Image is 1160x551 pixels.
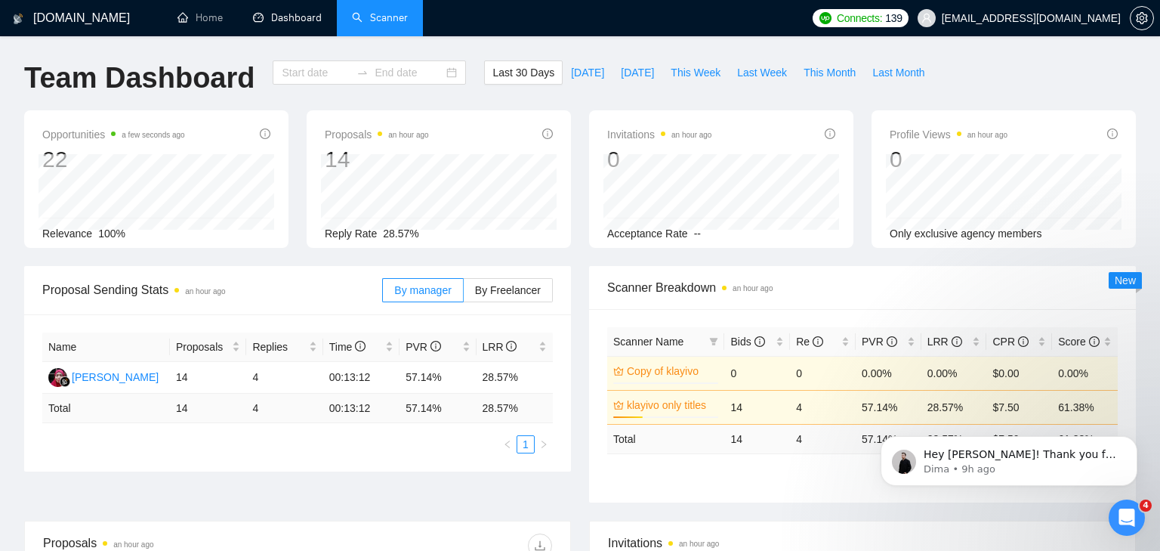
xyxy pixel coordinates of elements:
a: Copy of klayivo [627,363,715,379]
div: 0 [607,145,711,174]
span: info-circle [260,128,270,139]
span: Proposal Sending Stats [42,280,382,299]
span: setting [1131,12,1153,24]
a: setting [1130,12,1154,24]
span: This Month [804,64,856,81]
span: Reply Rate [325,228,377,240]
span: PVR [406,341,441,353]
span: to [356,67,369,79]
span: crown [613,366,624,376]
h1: Team Dashboard [24,60,255,96]
a: homeHome [177,11,223,24]
td: 57.14 % [400,394,476,423]
span: 100% [98,228,125,240]
span: Opportunities [42,125,185,144]
time: an hour ago [967,131,1007,139]
button: [DATE] [612,60,662,85]
span: Profile Views [890,125,1007,144]
span: info-circle [754,336,765,347]
span: New [1115,274,1136,286]
span: info-circle [887,336,897,347]
span: info-circle [825,128,835,139]
a: 1 [517,436,534,453]
span: Bids [730,336,764,348]
button: Last Week [729,60,795,85]
span: info-circle [952,336,962,347]
span: CPR [992,336,1028,348]
input: Start date [282,64,350,81]
span: Last Month [872,64,924,81]
td: 4 [246,394,322,423]
a: D[PERSON_NAME] [48,370,159,382]
time: an hour ago [733,284,773,293]
span: Scanner Name [613,336,683,348]
img: D [48,368,67,387]
button: right [535,435,553,453]
li: 1 [517,435,535,453]
td: 57.14 % [856,424,921,453]
span: info-circle [506,341,517,351]
span: filter [706,330,721,353]
span: [DATE] [621,64,654,81]
span: Last 30 Days [492,64,554,81]
span: right [539,440,548,449]
td: 0 [724,356,790,390]
td: 4 [790,390,856,424]
span: Relevance [42,228,92,240]
td: 4 [790,424,856,453]
span: info-circle [1018,336,1029,347]
button: left [498,435,517,453]
td: 57.14% [400,362,476,394]
time: an hour ago [671,131,711,139]
time: an hour ago [113,540,153,549]
button: [DATE] [563,60,612,85]
span: Hey [PERSON_NAME]! Thank you for reaching out! ​ "why gigradar is charging me another $2k - so I ... [66,44,258,432]
span: swap-right [356,67,369,79]
td: Total [607,424,724,453]
td: 14 [170,362,246,394]
td: Total [42,394,170,423]
span: Score [1058,336,1099,348]
iframe: Intercom live chat [1109,500,1145,536]
th: Name [42,333,170,362]
span: By Freelancer [475,284,541,296]
div: 22 [42,145,185,174]
td: $0.00 [986,356,1052,390]
td: 00:13:12 [323,394,400,423]
span: info-circle [430,341,441,351]
span: user [921,13,932,23]
span: info-circle [542,128,553,139]
th: Replies [246,333,322,362]
p: Message from Dima, sent 9h ago [66,58,261,72]
time: an hour ago [679,540,719,548]
span: Invitations [607,125,711,144]
img: upwork-logo.png [819,12,831,24]
td: 14 [170,394,246,423]
td: 00:13:12 [323,362,400,394]
span: info-circle [355,341,366,351]
span: filter [709,337,718,346]
span: [DATE] [571,64,604,81]
button: Last 30 Days [484,60,563,85]
a: searchScanner [352,11,408,24]
td: 0.00% [921,356,987,390]
li: Next Page [535,435,553,453]
span: Replies [252,339,305,355]
span: crown [613,400,624,410]
div: 14 [325,145,429,174]
span: 4 [1140,500,1152,512]
span: Acceptance Rate [607,228,688,240]
td: 28.57% [921,390,987,424]
span: Only exclusive agency members [890,228,1042,240]
span: Dashboard [271,11,322,24]
th: Proposals [170,333,246,362]
span: info-circle [1089,336,1100,347]
span: Proposals [176,339,229,355]
a: klayivo only titles [627,397,715,413]
div: 0 [890,145,1007,174]
span: Re [796,336,823,348]
button: This Month [795,60,864,85]
td: 14 [724,390,790,424]
span: LRR [483,341,517,353]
